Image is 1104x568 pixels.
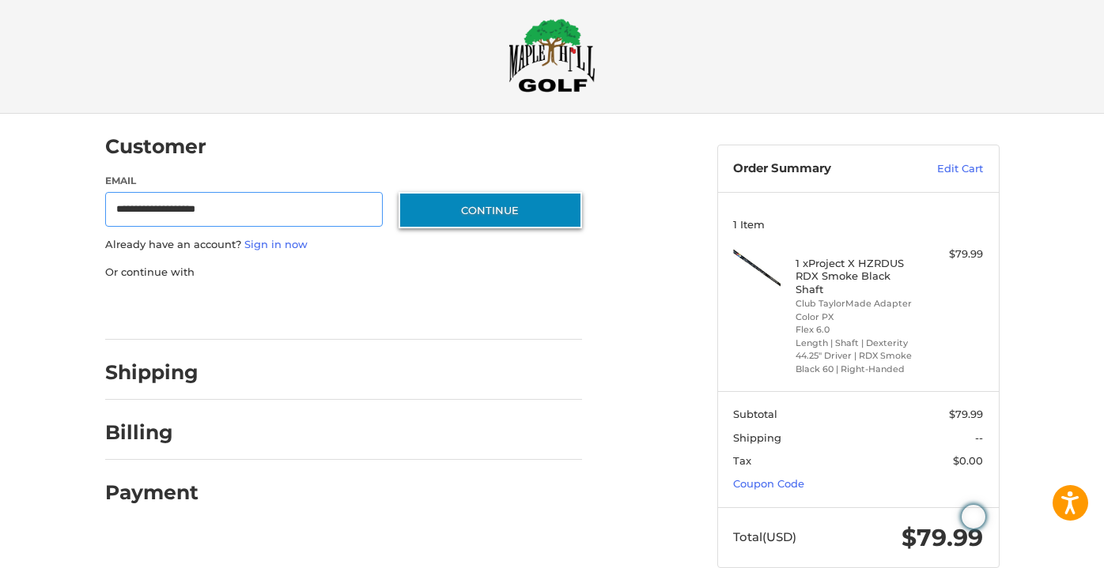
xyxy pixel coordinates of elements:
li: Club TaylorMade Adapter [796,297,917,310]
li: Flex 6.0 [796,323,917,337]
img: Maple Hill Golf [509,18,595,92]
li: Length | Shaft | Dexterity 44.25" Driver | RDX Smoke Black 60 | Right-Handed [796,337,917,376]
iframe: PayPal-paypal [100,295,218,324]
span: Total (USD) [733,529,796,544]
span: Subtotal [733,408,777,420]
h2: Customer [105,134,206,159]
p: Or continue with [105,265,582,280]
span: -- [975,431,983,444]
iframe: PayPal-paylater [234,295,353,324]
h4: 1 x Project X HZRDUS RDX Smoke Black Shaft [796,257,917,295]
a: Sign in now [244,238,308,250]
iframe: PayPal-venmo [368,295,486,324]
span: $79.99 [949,408,983,420]
h2: Billing [105,420,198,445]
h2: Shipping [105,360,198,385]
a: Edit Cart [903,161,983,177]
a: Coupon Code [733,477,804,490]
p: Already have an account? [105,237,582,253]
h3: 1 Item [733,218,983,231]
span: Tax [733,454,751,467]
span: Shipping [733,431,781,444]
label: Email [105,174,384,188]
span: $79.99 [902,523,983,552]
div: $79.99 [921,246,983,262]
button: Continue [399,192,582,228]
h2: Payment [105,480,198,505]
span: $0.00 [953,454,983,467]
h3: Order Summary [733,161,903,177]
li: Color PX [796,310,917,324]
